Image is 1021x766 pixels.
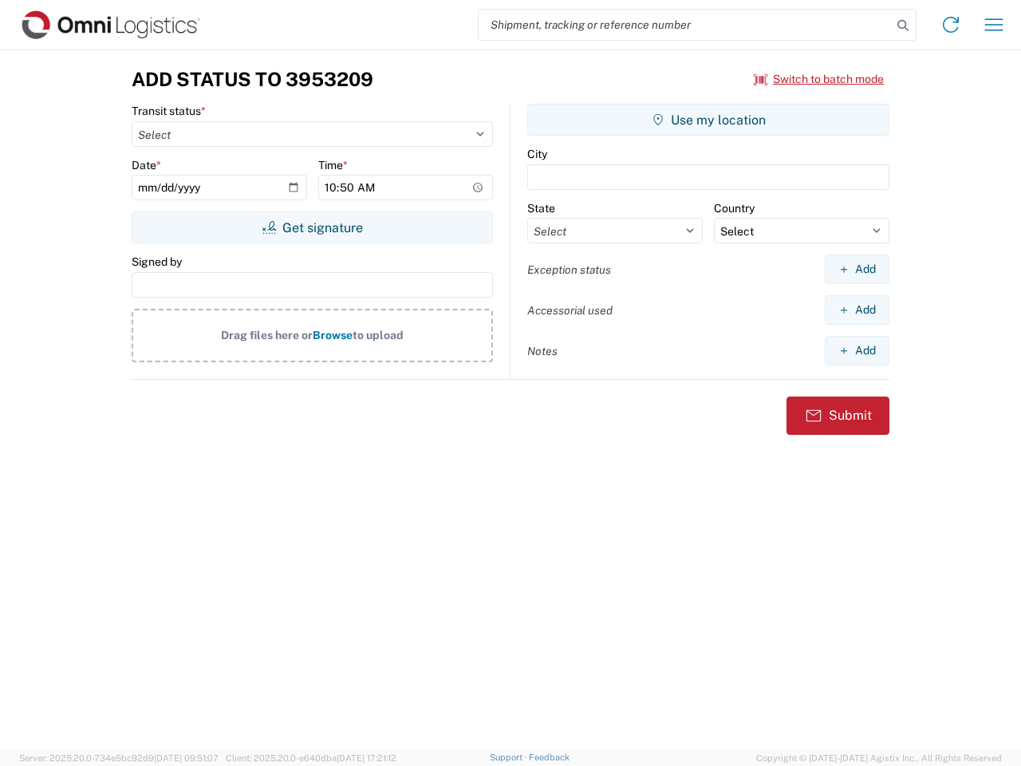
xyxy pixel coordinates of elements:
[221,329,313,342] span: Drag files here or
[132,104,206,118] label: Transit status
[754,66,884,93] button: Switch to batch mode
[19,753,219,763] span: Server: 2025.20.0-734e5bc92d9
[527,344,558,358] label: Notes
[132,158,161,172] label: Date
[527,303,613,318] label: Accessorial used
[337,753,396,763] span: [DATE] 17:21:12
[527,201,555,215] label: State
[132,68,373,91] h3: Add Status to 3953209
[529,752,570,762] a: Feedback
[527,263,611,277] label: Exception status
[786,397,889,435] button: Submit
[132,211,493,243] button: Get signature
[825,255,889,284] button: Add
[714,201,755,215] label: Country
[313,329,353,342] span: Browse
[490,752,530,762] a: Support
[527,104,889,136] button: Use my location
[756,751,1002,765] span: Copyright © [DATE]-[DATE] Agistix Inc., All Rights Reserved
[318,158,348,172] label: Time
[479,10,892,40] input: Shipment, tracking or reference number
[825,336,889,365] button: Add
[226,753,396,763] span: Client: 2025.20.0-e640dba
[527,147,547,161] label: City
[353,329,404,342] span: to upload
[154,753,219,763] span: [DATE] 09:51:07
[132,255,182,269] label: Signed by
[825,295,889,325] button: Add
